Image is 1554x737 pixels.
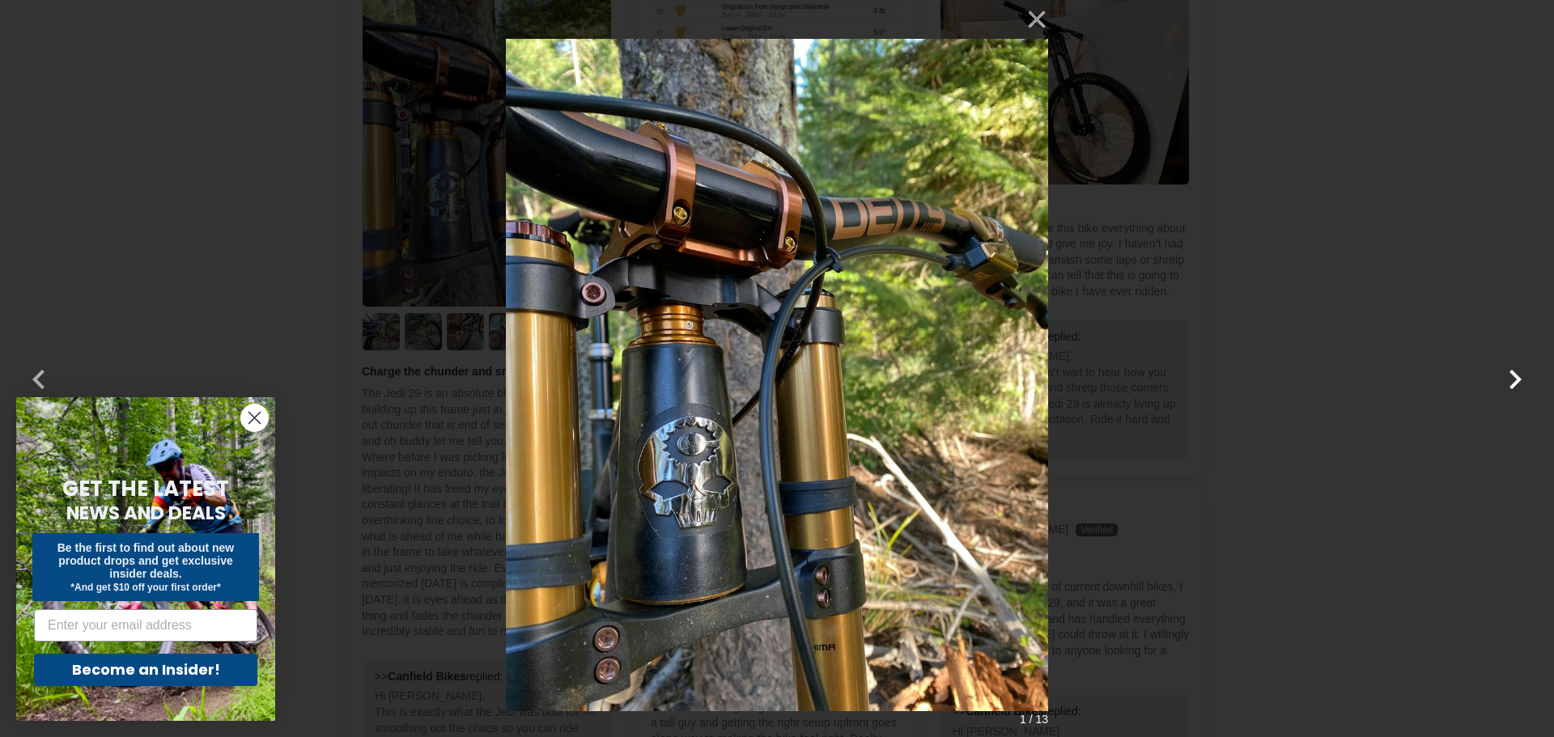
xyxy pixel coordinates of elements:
[1020,708,1048,731] span: 1 / 13
[240,404,269,432] button: Close dialog
[19,349,58,388] button: Previous (Left arrow key)
[34,609,257,642] input: Enter your email address
[66,500,226,526] span: NEWS AND DEALS
[34,654,257,686] button: Become an Insider!
[62,474,229,503] span: GET THE LATEST
[70,582,220,593] span: *And get $10 off your first order*
[57,541,235,580] span: Be the first to find out about new product drops and get exclusive insider deals.
[1496,349,1535,388] button: Next (Right arrow key)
